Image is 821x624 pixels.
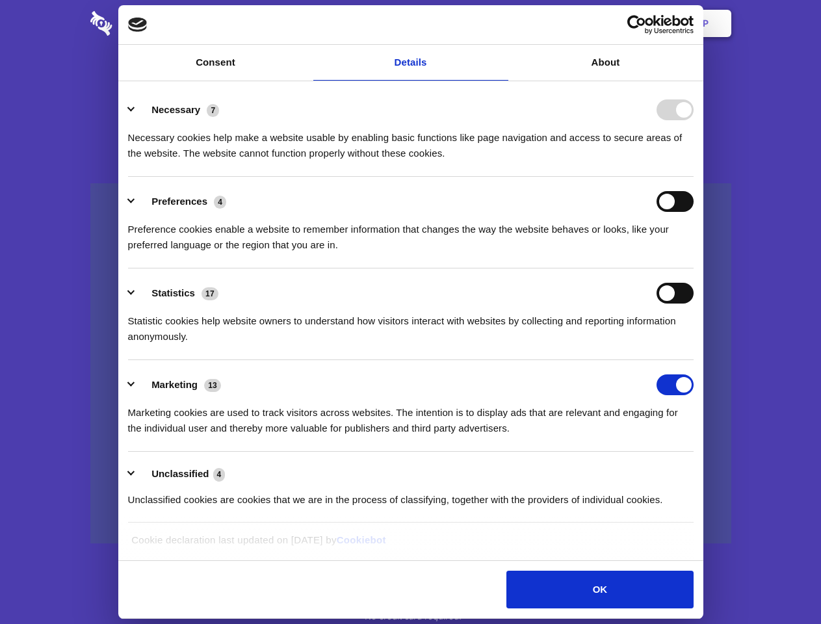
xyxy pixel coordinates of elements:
div: Statistic cookies help website owners to understand how visitors interact with websites by collec... [128,304,694,344]
button: Marketing (13) [128,374,229,395]
div: Preference cookies enable a website to remember information that changes the way the website beha... [128,212,694,253]
a: Consent [118,45,313,81]
button: OK [506,571,693,608]
div: Unclassified cookies are cookies that we are in the process of classifying, together with the pro... [128,482,694,508]
label: Statistics [151,287,195,298]
span: 4 [213,468,226,481]
h1: Eliminate Slack Data Loss. [90,58,731,105]
a: Pricing [382,3,438,44]
label: Marketing [151,379,198,390]
a: Cookiebot [337,534,386,545]
label: Preferences [151,196,207,207]
a: Wistia video thumbnail [90,183,731,544]
img: logo [128,18,148,32]
button: Statistics (17) [128,283,227,304]
button: Unclassified (4) [128,466,233,482]
div: Cookie declaration last updated on [DATE] by [122,532,699,558]
img: logo-wordmark-white-trans-d4663122ce5f474addd5e946df7df03e33cb6a1c49d2221995e7729f52c070b2.svg [90,11,202,36]
label: Necessary [151,104,200,115]
a: Details [313,45,508,81]
h4: Auto-redaction of sensitive data, encrypted data sharing and self-destructing private chats. Shar... [90,118,731,161]
a: About [508,45,703,81]
a: Contact [527,3,587,44]
a: Login [590,3,646,44]
span: 4 [214,196,226,209]
span: 7 [207,104,219,117]
button: Preferences (4) [128,191,235,212]
span: 17 [202,287,218,300]
div: Marketing cookies are used to track visitors across websites. The intention is to display ads tha... [128,395,694,436]
span: 13 [204,379,221,392]
a: Usercentrics Cookiebot - opens in a new window [580,15,694,34]
button: Necessary (7) [128,99,228,120]
iframe: Drift Widget Chat Controller [756,559,805,608]
div: Necessary cookies help make a website usable by enabling basic functions like page navigation and... [128,120,694,161]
